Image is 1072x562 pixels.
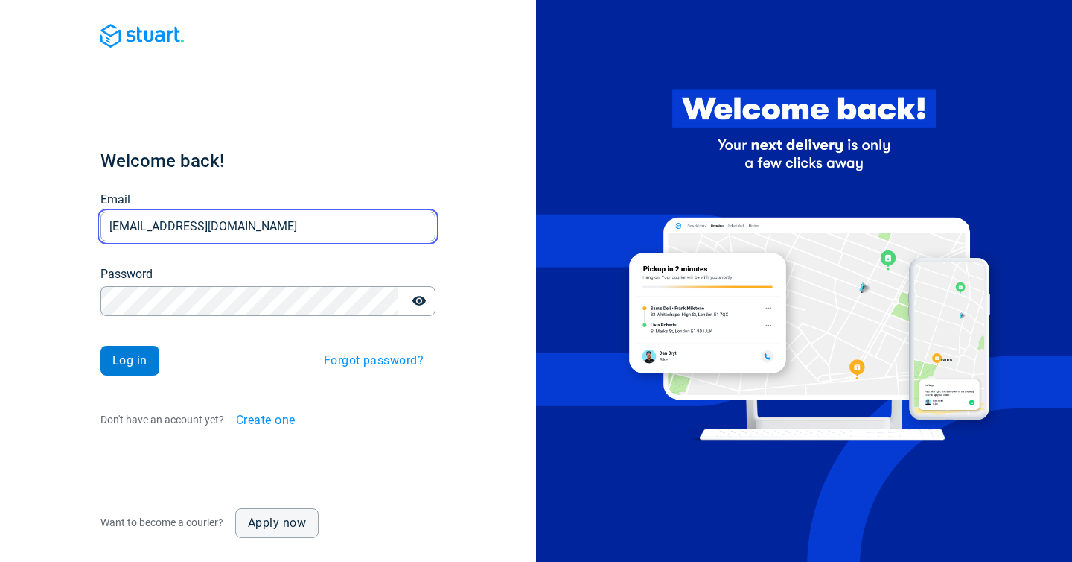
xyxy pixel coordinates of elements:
[224,405,307,435] button: Create one
[100,149,435,173] h1: Welcome back!
[100,191,130,209] label: Email
[100,414,224,426] span: Don't have an account yet?
[248,517,306,529] span: Apply now
[100,517,223,528] span: Want to become a courier?
[100,24,184,48] img: Blue logo
[112,355,147,367] span: Log in
[236,414,296,426] span: Create one
[100,265,153,283] label: Password
[312,346,435,376] button: Forgot password?
[235,508,319,538] a: Apply now
[324,355,424,367] span: Forgot password?
[100,346,159,376] button: Log in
